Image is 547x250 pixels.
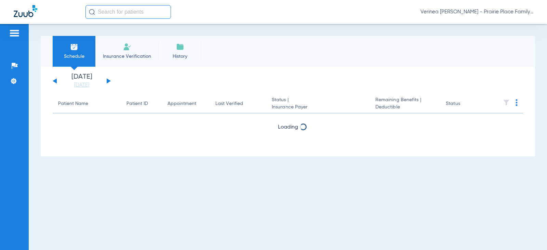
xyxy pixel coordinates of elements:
img: Search Icon [89,9,95,15]
div: Patient Name [58,100,88,107]
th: Status | [266,94,370,114]
img: filter.svg [503,99,510,106]
div: Appointment [168,100,196,107]
span: Deductible [375,104,435,111]
img: group-dot-blue.svg [516,99,518,106]
a: [DATE] [61,82,102,89]
span: Verinea [PERSON_NAME] - Prairie Place Family Dental [421,9,533,15]
img: Zuub Logo [14,5,37,17]
span: Loading [278,124,298,130]
div: Patient ID [126,100,148,107]
div: Patient ID [126,100,157,107]
span: History [164,53,196,60]
img: Manual Insurance Verification [123,43,131,51]
div: Patient Name [58,100,116,107]
div: Last Verified [215,100,261,107]
img: Schedule [70,43,78,51]
th: Remaining Benefits | [370,94,440,114]
div: Last Verified [215,100,243,107]
li: [DATE] [61,74,102,89]
th: Status [440,94,486,114]
span: Insurance Verification [101,53,154,60]
img: History [176,43,184,51]
input: Search for patients [85,5,171,19]
img: hamburger-icon [9,29,20,37]
span: Schedule [58,53,90,60]
div: Appointment [168,100,204,107]
span: Insurance Payer [272,104,364,111]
